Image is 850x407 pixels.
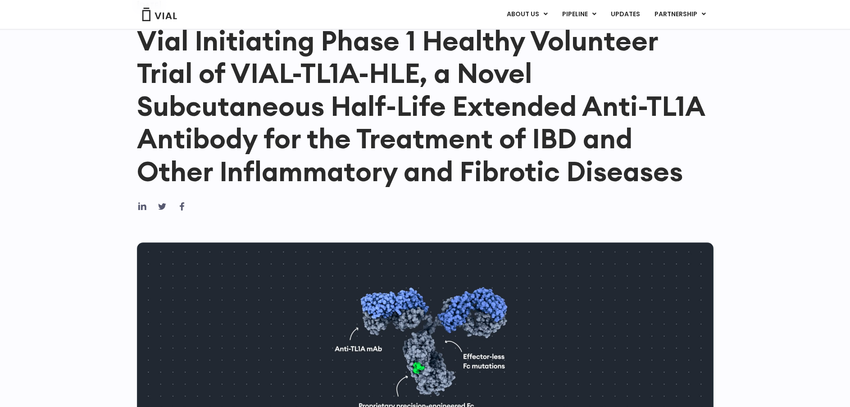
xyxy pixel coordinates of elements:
a: ABOUT USMenu Toggle [500,7,555,22]
div: Share on facebook [177,201,187,212]
a: UPDATES [604,7,647,22]
a: PARTNERSHIPMenu Toggle [647,7,713,22]
a: PIPELINEMenu Toggle [555,7,603,22]
img: Vial Logo [141,8,177,21]
div: Share on twitter [157,201,168,212]
div: Share on linkedin [137,201,148,212]
h1: Vial Initiating Phase 1 Healthy Volunteer Trial of VIAL-TL1A-HLE, a Novel Subcutaneous Half-Life ... [137,24,714,187]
